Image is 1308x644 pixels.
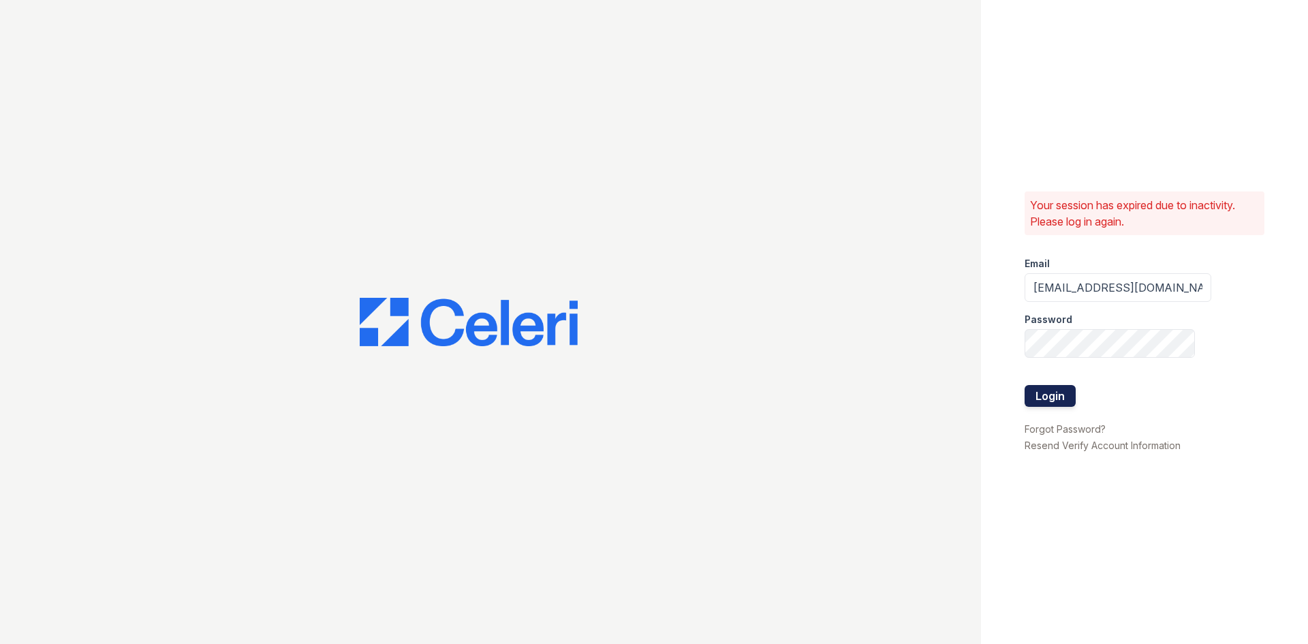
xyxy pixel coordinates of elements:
[1025,313,1072,326] label: Password
[1025,423,1106,435] a: Forgot Password?
[1030,197,1259,230] p: Your session has expired due to inactivity. Please log in again.
[360,298,578,347] img: CE_Logo_Blue-a8612792a0a2168367f1c8372b55b34899dd931a85d93a1a3d3e32e68fde9ad4.png
[1025,440,1181,451] a: Resend Verify Account Information
[1025,385,1076,407] button: Login
[1025,257,1050,271] label: Email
